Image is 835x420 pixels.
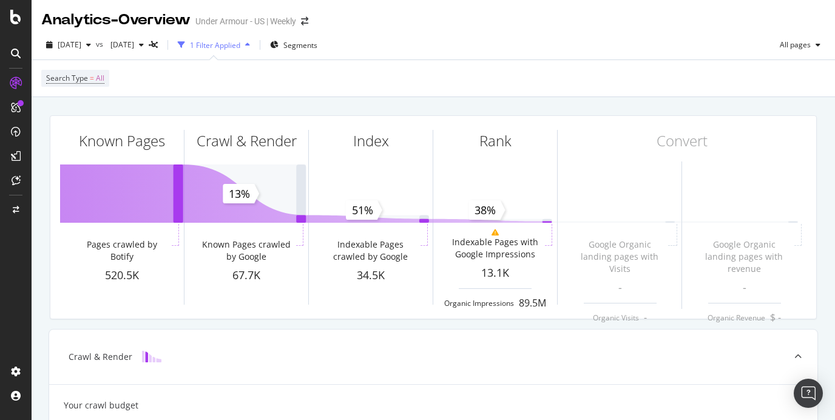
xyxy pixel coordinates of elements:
button: [DATE] [106,35,149,55]
button: Segments [265,35,322,55]
div: 1 Filter Applied [190,40,240,50]
div: arrow-right-arrow-left [301,17,308,25]
div: 89.5M [519,296,546,310]
span: 2025 Jul. 31st [106,39,134,50]
div: Indexable Pages with Google Impressions [447,236,543,260]
div: Your crawl budget [64,399,138,412]
button: 1 Filter Applied [173,35,255,55]
span: Search Type [46,73,88,83]
div: Crawl & Render [69,351,132,363]
div: Analytics - Overview [41,10,191,30]
div: Indexable Pages crawled by Google [323,239,418,263]
span: All [96,70,104,87]
div: Pages crawled by Botify [74,239,169,263]
div: 520.5K [60,268,184,283]
div: 34.5K [309,268,433,283]
span: vs [96,39,106,49]
div: Organic Impressions [444,298,514,308]
div: 67.7K [184,268,308,283]
div: Index [353,130,389,151]
div: Known Pages crawled by Google [198,239,294,263]
span: All pages [775,39,811,50]
span: Segments [283,40,317,50]
button: All pages [775,35,825,55]
div: 13.1K [433,265,557,281]
span: = [90,73,94,83]
button: [DATE] [41,35,96,55]
div: Under Armour - US | Weekly [195,15,296,27]
div: Rank [479,130,512,151]
div: Open Intercom Messenger [794,379,823,408]
span: 2025 Aug. 28th [58,39,81,50]
img: block-icon [142,351,161,362]
div: Crawl & Render [197,130,297,151]
div: Known Pages [79,130,165,151]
